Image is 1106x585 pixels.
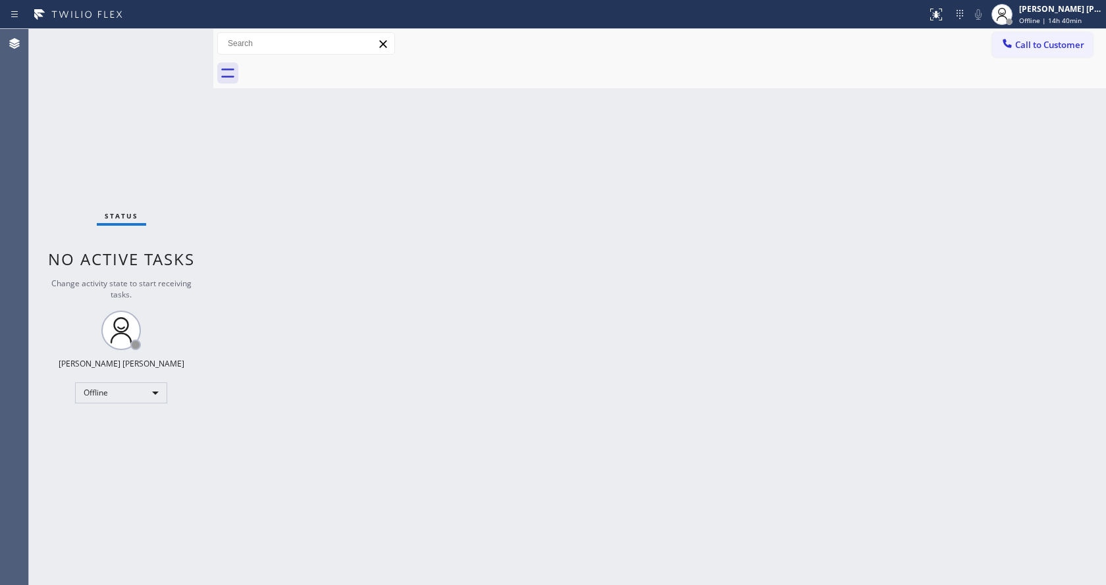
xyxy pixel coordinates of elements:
span: Call to Customer [1015,39,1084,51]
span: Status [105,211,138,220]
button: Mute [969,5,987,24]
span: Offline | 14h 40min [1019,16,1082,25]
div: [PERSON_NAME] [PERSON_NAME] [59,358,184,369]
div: Offline [75,382,167,403]
div: [PERSON_NAME] [PERSON_NAME] [1019,3,1102,14]
button: Call to Customer [992,32,1093,57]
span: Change activity state to start receiving tasks. [51,278,192,300]
span: No active tasks [48,248,195,270]
input: Search [218,33,394,54]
